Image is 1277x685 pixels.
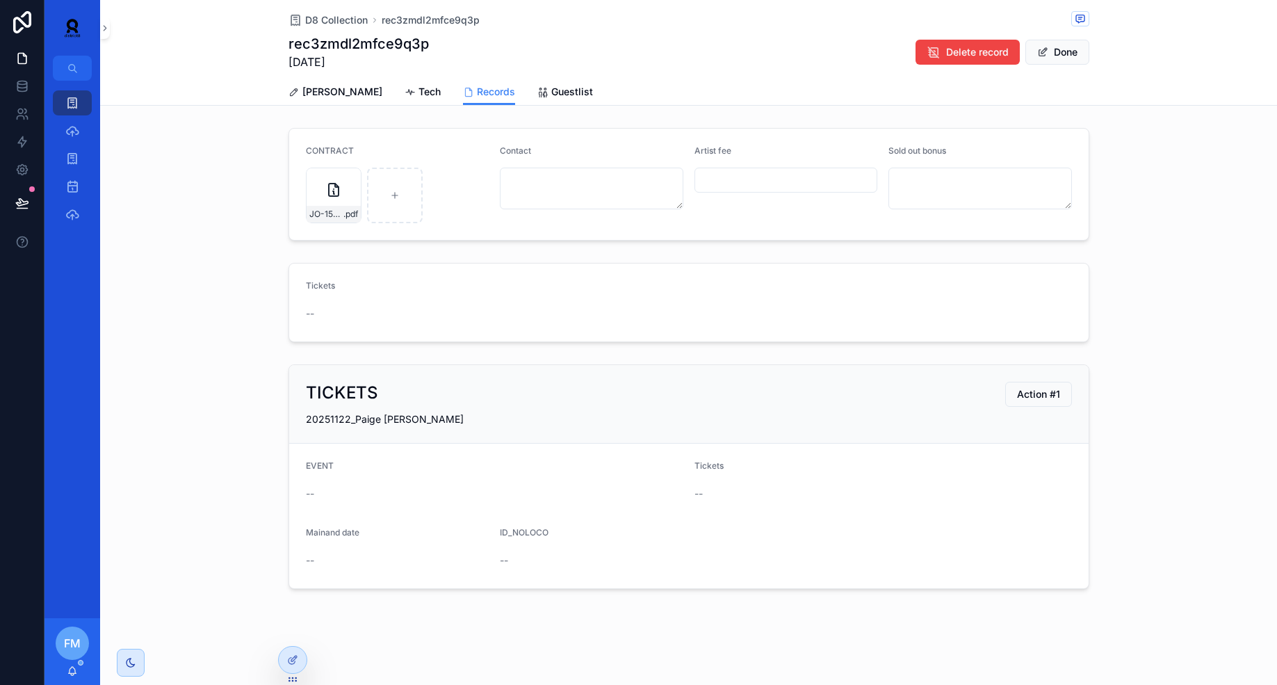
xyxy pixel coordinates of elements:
[537,79,593,107] a: Guestlist
[694,145,731,156] span: Artist fee
[382,13,480,27] a: rec3zmdl2mfce9q3p
[306,280,335,291] span: Tickets
[306,460,334,471] span: EVENT
[418,85,441,99] span: Tech
[463,79,515,106] a: Records
[306,554,314,567] span: --
[302,85,382,99] span: [PERSON_NAME]
[1017,387,1060,401] span: Action #1
[500,527,548,538] span: ID_NOLOCO
[306,382,378,404] h2: TICKETS
[405,79,441,107] a: Tech
[288,54,429,70] span: [DATE]
[306,527,359,538] span: Mainand date
[56,17,89,39] img: App logo
[309,209,343,220] span: JO-153633-STD-PrincipalTerms-compressed
[306,487,314,501] span: --
[306,307,314,321] span: --
[288,79,382,107] a: [PERSON_NAME]
[500,145,531,156] span: Contact
[694,460,724,471] span: Tickets
[288,13,368,27] a: D8 Collection
[306,413,464,425] span: 20251122_Paige [PERSON_NAME]
[888,145,946,156] span: Sold out bonus
[306,145,354,156] span: CONTRACT
[946,45,1009,59] span: Delete record
[1005,382,1072,407] button: Action #1
[500,554,508,567] span: --
[477,85,515,99] span: Records
[694,487,703,501] span: --
[44,81,100,245] div: scrollable content
[305,13,368,27] span: D8 Collection
[916,40,1020,65] button: Delete record
[343,209,358,220] span: .pdf
[551,85,593,99] span: Guestlist
[64,635,81,652] span: FM
[288,34,429,54] h1: rec3zmdl2mfce9q3p
[1025,40,1089,65] button: Done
